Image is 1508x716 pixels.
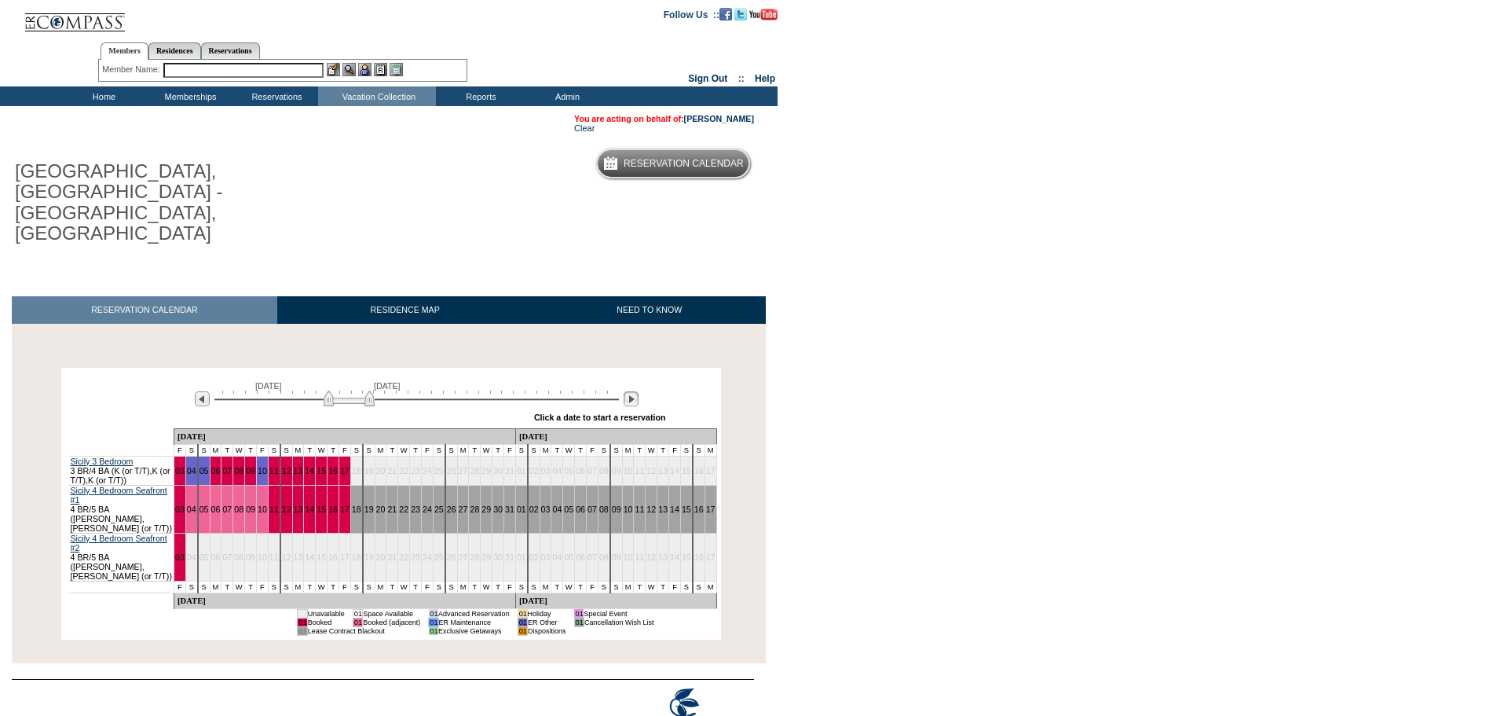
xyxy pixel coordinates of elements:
[575,444,587,456] td: T
[528,618,566,626] td: ER Other
[682,505,691,514] a: 15
[101,42,148,60] a: Members
[375,533,386,581] td: 20
[71,486,167,505] a: Sicily 4 Bedroom Seafront #1
[738,73,745,84] span: ::
[584,618,653,626] td: Cancellation Wish List
[528,444,540,456] td: S
[268,444,280,456] td: S
[646,581,657,593] td: W
[755,73,775,84] a: Help
[410,456,422,485] td: 23
[307,626,420,635] td: Lease Contract Blackout
[328,444,339,456] td: T
[256,581,268,593] td: F
[376,505,386,514] a: 20
[551,444,563,456] td: T
[318,86,436,106] td: Vacation Collection
[734,9,747,18] a: Follow us on Twitter
[749,9,778,20] img: Subscribe to our YouTube Channel
[646,444,657,456] td: W
[634,581,646,593] td: T
[598,533,609,581] td: 08
[680,533,692,581] td: 15
[199,466,209,475] a: 05
[298,618,307,626] td: 01
[304,581,316,593] td: T
[658,505,668,514] a: 13
[670,505,679,514] a: 14
[669,533,681,581] td: 14
[69,533,174,581] td: 4 BR/5 BA ([PERSON_NAME],[PERSON_NAME] (or T/T))
[422,533,434,581] td: 24
[307,609,345,618] td: Unavailable
[375,456,386,485] td: 20
[719,9,732,18] a: Become our fan on Facebook
[705,533,716,581] td: 17
[198,444,210,456] td: S
[340,466,350,475] a: 17
[610,533,622,581] td: 09
[576,505,585,514] a: 06
[515,533,527,581] td: 01
[705,444,716,456] td: M
[174,444,185,456] td: F
[282,505,291,514] a: 12
[634,444,646,456] td: T
[574,114,754,123] span: You are acting on behalf of:
[12,296,277,324] a: RESERVATION CALENDAR
[69,485,174,533] td: 4 BR/5 BA ([PERSON_NAME],[PERSON_NAME] (or T/T))
[327,63,340,76] img: b_edit.gif
[610,456,622,485] td: 09
[515,456,527,485] td: 01
[540,581,551,593] td: M
[364,505,374,514] a: 19
[529,505,539,514] a: 02
[749,9,778,18] a: Subscribe to our YouTube Channel
[575,456,587,485] td: 06
[622,581,634,593] td: M
[518,609,527,618] td: 01
[705,456,716,485] td: 17
[328,581,339,593] td: T
[481,444,492,456] td: W
[353,609,362,618] td: 01
[469,456,481,485] td: 28
[624,391,639,406] img: Next
[622,456,634,485] td: 10
[719,8,732,20] img: Become our fan on Facebook
[517,505,526,514] a: 01
[187,505,196,514] a: 04
[245,533,257,581] td: 09
[410,581,422,593] td: T
[680,456,692,485] td: 15
[221,533,233,581] td: 07
[363,533,375,581] td: 19
[515,428,716,444] td: [DATE]
[429,609,438,618] td: 01
[445,533,457,581] td: 26
[693,456,705,485] td: 16
[210,581,221,593] td: M
[298,626,307,635] td: 01
[350,456,362,485] td: 18
[234,505,243,514] a: 08
[492,533,504,581] td: 30
[574,618,584,626] td: 01
[175,505,185,514] a: 03
[185,444,197,456] td: S
[669,456,681,485] td: 14
[410,444,422,456] td: T
[734,8,747,20] img: Follow us on Twitter
[669,581,681,593] td: F
[680,444,692,456] td: S
[342,63,356,76] img: View
[198,533,210,581] td: 05
[277,296,533,324] a: RESIDENCE MAP
[258,505,267,514] a: 10
[457,581,469,593] td: M
[245,444,257,456] td: T
[422,456,434,485] td: 24
[269,466,279,475] a: 11
[551,533,563,581] td: 04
